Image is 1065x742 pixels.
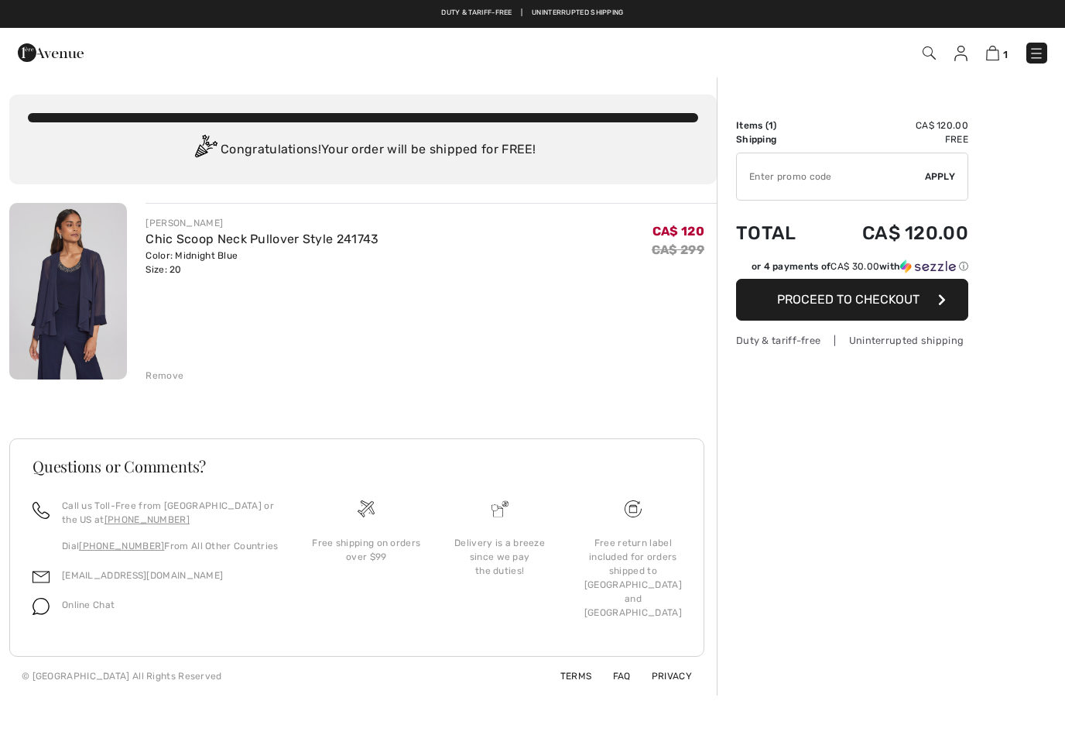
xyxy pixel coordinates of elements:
[752,259,968,273] div: or 4 payments of with
[820,119,968,132] td: CA$ 120.00
[358,500,375,517] img: Free shipping on orders over $99
[830,261,879,272] span: CA$ 30.00
[1029,46,1044,61] img: Menu
[22,669,222,683] div: © [GEOGRAPHIC_DATA] All Rights Reserved
[594,671,631,682] a: FAQ
[33,459,681,474] h3: Questions or Comments?
[736,279,968,321] button: Proceed to Checkout
[18,37,84,68] img: 1ère Avenue
[625,500,642,517] img: Free shipping on orders over $99
[986,46,999,60] img: Shopping Bag
[769,120,773,131] span: 1
[104,514,190,525] a: [PHONE_NUMBER]
[33,502,50,519] img: call
[542,671,592,682] a: Terms
[62,599,115,610] span: Online Chat
[954,46,967,61] img: My Info
[33,598,50,615] img: chat
[9,203,127,380] img: Chic Scoop Neck Pullover Style 241743
[820,207,968,259] td: CA$ 120.00
[62,570,223,581] a: [EMAIL_ADDRESS][DOMAIN_NAME]
[736,119,820,132] td: Items ( )
[146,369,183,383] div: Remove
[312,536,420,564] div: Free shipping on orders over $99
[986,43,1008,62] a: 1
[190,135,221,166] img: Congratulation2.svg
[445,536,553,578] div: Delivery is a breeze since we pay the duties!
[579,536,687,620] div: Free return label included for orders shipped to [GEOGRAPHIC_DATA] and [GEOGRAPHIC_DATA]
[491,500,509,517] img: Delivery is a breeze since we pay the duties!
[777,292,919,307] span: Proceed to Checkout
[18,44,84,59] a: 1ère Avenue
[736,132,820,146] td: Shipping
[652,224,704,239] span: CA$ 120
[146,232,378,246] a: Chic Scoop Neck Pullover Style 241743
[62,539,281,553] p: Dial From All Other Countries
[146,216,378,230] div: [PERSON_NAME]
[652,242,704,257] s: CA$ 299
[736,207,820,259] td: Total
[900,259,956,273] img: Sezzle
[925,170,956,184] span: Apply
[28,135,698,166] div: Congratulations! Your order will be shipped for FREE!
[737,153,925,200] input: Promo code
[33,569,50,586] img: email
[923,46,936,60] img: Search
[79,541,164,551] a: [PHONE_NUMBER]
[1003,49,1008,60] span: 1
[736,333,968,348] div: Duty & tariff-free | Uninterrupted shipping
[736,259,968,279] div: or 4 payments ofCA$ 30.00withSezzle Click to learn more about Sezzle
[62,499,281,527] p: Call us Toll-Free from [GEOGRAPHIC_DATA] or the US at
[820,132,968,146] td: Free
[633,671,692,682] a: Privacy
[146,249,378,277] div: Color: Midnight Blue Size: 20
